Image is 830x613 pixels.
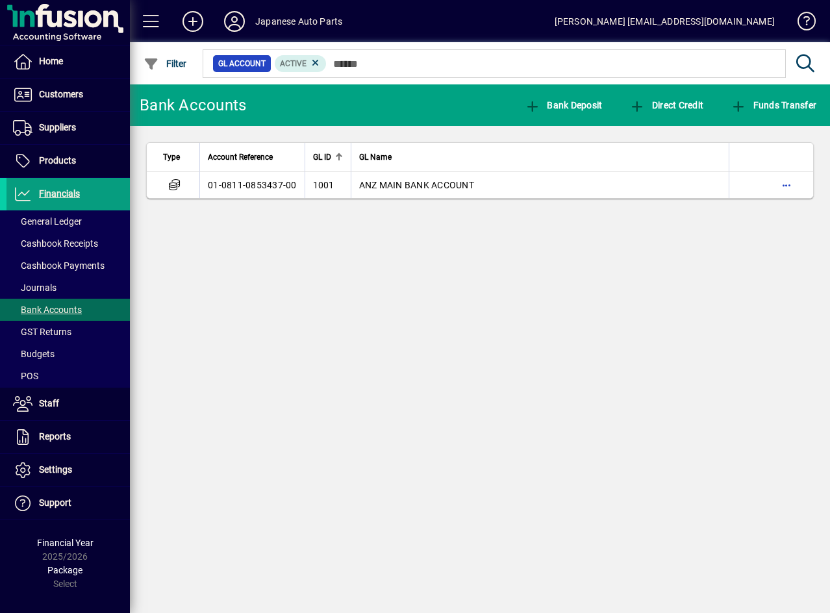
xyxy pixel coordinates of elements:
button: More options [776,175,797,195]
a: Knowledge Base [788,3,814,45]
mat-chip: Activation Status: Active [275,55,327,72]
span: General Ledger [13,216,82,227]
a: Staff [6,388,130,420]
a: Cashbook Receipts [6,232,130,255]
span: Cashbook Receipts [13,238,98,249]
span: Type [163,150,180,164]
a: Settings [6,454,130,486]
a: General Ledger [6,210,130,232]
span: Staff [39,398,59,408]
a: Reports [6,421,130,453]
span: Customers [39,89,83,99]
span: GL ID [313,150,331,164]
td: 01-0811-0853437-00 [199,172,305,198]
span: Reports [39,431,71,442]
span: GST Returns [13,327,71,337]
a: Home [6,45,130,78]
span: Bank Deposit [525,100,603,110]
span: GL Name [359,150,392,164]
div: Japanese Auto Parts [255,11,342,32]
div: GL ID [313,150,343,164]
button: Funds Transfer [727,94,820,117]
div: GL Name [359,150,722,164]
span: Bank Accounts [13,305,82,315]
a: Products [6,145,130,177]
span: Financial Year [37,538,94,548]
span: Account Reference [208,150,273,164]
div: Bank Accounts [140,95,246,116]
button: Bank Deposit [522,94,606,117]
button: Filter [140,52,190,75]
span: Settings [39,464,72,475]
div: Type [163,150,192,164]
button: Profile [214,10,255,33]
span: 1001 [313,180,334,190]
a: GST Returns [6,321,130,343]
span: Support [39,497,71,508]
span: Suppliers [39,122,76,132]
span: Budgets [13,349,55,359]
span: Financials [39,188,80,199]
span: Package [47,565,82,575]
a: Customers [6,79,130,111]
span: POS [13,371,38,381]
span: Active [280,59,307,68]
span: Journals [13,282,57,293]
span: Direct Credit [629,100,703,110]
a: Cashbook Payments [6,255,130,277]
a: Budgets [6,343,130,365]
span: Filter [144,58,187,69]
span: Cashbook Payments [13,260,105,271]
a: Journals [6,277,130,299]
a: Support [6,487,130,519]
span: ANZ MAIN BANK ACCOUNT [359,180,474,190]
span: Funds Transfer [731,100,816,110]
a: Suppliers [6,112,130,144]
span: Products [39,155,76,166]
button: Add [172,10,214,33]
button: Direct Credit [626,94,707,117]
div: [PERSON_NAME] [EMAIL_ADDRESS][DOMAIN_NAME] [555,11,775,32]
a: POS [6,365,130,387]
span: GL Account [218,57,266,70]
span: Home [39,56,63,66]
a: Bank Accounts [6,299,130,321]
